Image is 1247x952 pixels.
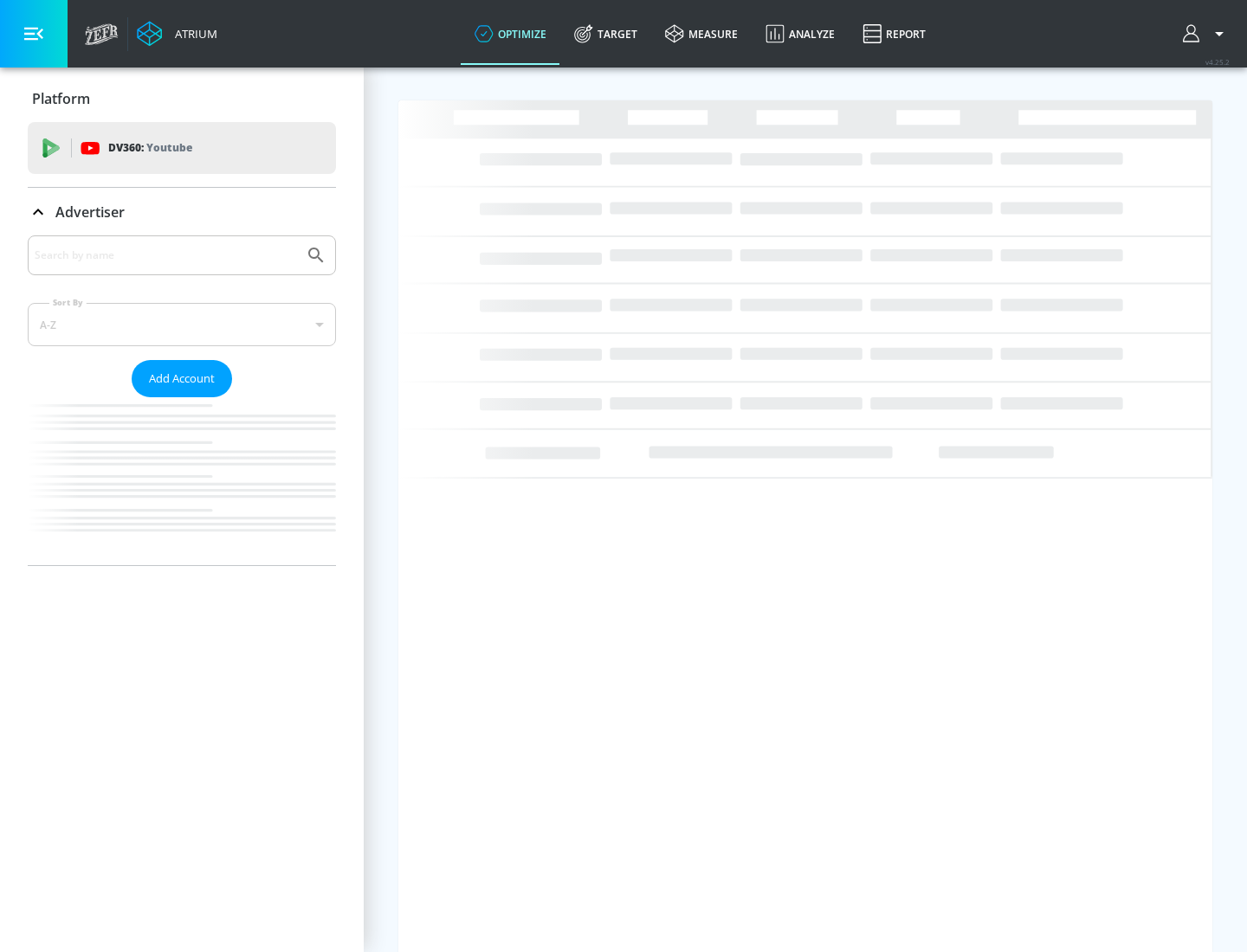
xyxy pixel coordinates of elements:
div: Advertiser [28,188,336,236]
a: measure [651,3,752,65]
p: Advertiser [55,203,125,222]
div: Advertiser [28,235,336,565]
span: v 4.25.2 [1205,57,1230,67]
nav: list of Advertiser [28,397,336,565]
div: DV360: Youtube [28,122,336,174]
div: A-Z [28,303,336,346]
div: Platform [28,74,336,123]
p: DV360: [108,138,192,158]
p: Platform [32,89,90,108]
p: Youtube [146,138,192,157]
input: Search by name [35,244,297,267]
a: Analyze [752,3,849,65]
button: Add Account [132,360,232,397]
label: Sort By [49,297,87,308]
div: Atrium [168,26,217,42]
a: Target [560,3,651,65]
a: optimize [461,3,560,65]
span: Add Account [149,369,215,389]
a: Atrium [137,21,217,47]
a: Report [849,3,940,65]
